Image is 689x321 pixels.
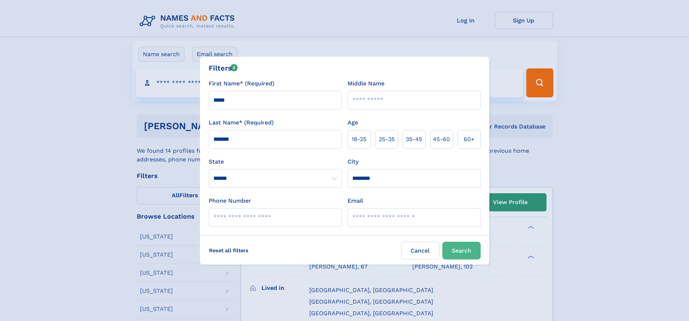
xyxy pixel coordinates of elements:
label: Middle Name [348,79,384,88]
label: Last Name* (Required) [209,118,274,127]
label: Phone Number [209,197,251,205]
label: First Name* (Required) [209,79,275,88]
span: 25‑35 [379,135,395,144]
button: Search [442,242,481,259]
label: State [209,157,342,166]
span: 35‑45 [406,135,422,144]
div: Filters [209,63,238,73]
span: 18‑25 [352,135,366,144]
span: 45‑60 [433,135,450,144]
label: Cancel [401,242,439,259]
label: Reset all filters [204,242,253,259]
label: Email [348,197,363,205]
label: City [348,157,358,166]
span: 60+ [464,135,475,144]
label: Age [348,118,358,127]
